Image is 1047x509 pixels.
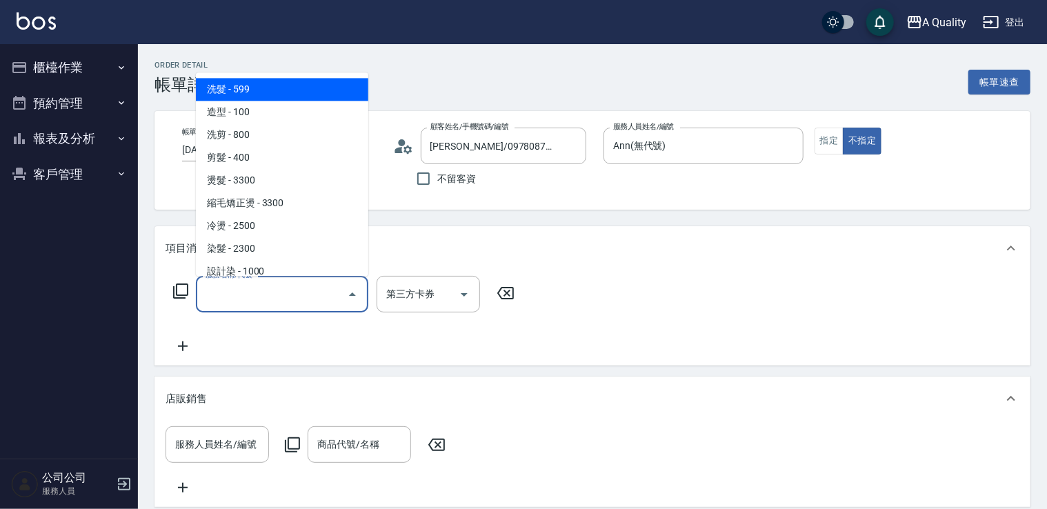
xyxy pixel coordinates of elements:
[866,8,894,36] button: save
[968,70,1030,95] button: 帳單速查
[154,75,221,94] h3: 帳單詳細
[42,471,112,485] h5: 公司公司
[196,101,368,123] span: 造型 - 100
[11,470,39,498] img: Person
[6,157,132,192] button: 客戶管理
[6,86,132,121] button: 預約管理
[154,270,1030,366] div: 項目消費
[196,260,368,283] span: 設計染 - 1000
[901,8,973,37] button: A Quality
[196,146,368,169] span: 剪髮 - 400
[196,192,368,214] span: 縮毛矯正燙 - 3300
[613,121,674,132] label: 服務人員姓名/編號
[341,283,363,306] button: Close
[6,50,132,86] button: 櫃檯作業
[453,283,475,306] button: Open
[977,10,1030,35] button: 登出
[154,61,221,70] h2: Order detail
[154,377,1030,421] div: 店販銷售
[815,128,844,154] button: 指定
[196,169,368,192] span: 燙髮 - 3300
[154,226,1030,270] div: 項目消費
[430,121,509,132] label: 顧客姓名/手機號碼/編號
[182,139,292,161] input: YYYY/MM/DD hh:mm
[6,121,132,157] button: 報表及分析
[17,12,56,30] img: Logo
[166,392,207,406] p: 店販銷售
[196,237,368,260] span: 染髮 - 2300
[923,14,967,31] div: A Quality
[182,127,211,137] label: 帳單日期
[196,123,368,146] span: 洗剪 - 800
[843,128,881,154] button: 不指定
[42,485,112,497] p: 服務人員
[438,172,477,186] span: 不留客資
[196,78,368,101] span: 洗髮 - 599
[196,214,368,237] span: 冷燙 - 2500
[166,241,207,256] p: 項目消費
